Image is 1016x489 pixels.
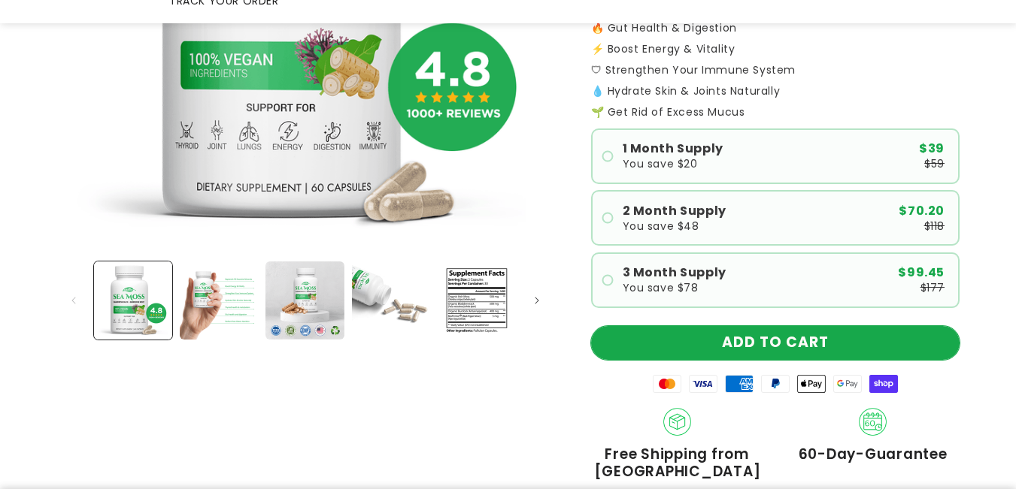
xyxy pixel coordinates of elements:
[799,445,948,463] span: 60-Day-Guarantee
[924,221,945,231] span: $118
[623,143,723,155] span: 1 Month Supply
[438,261,516,340] button: Load image 5 in gallery view
[920,282,945,293] span: $177
[623,282,699,293] span: You save $78
[663,408,692,436] img: Shipping.png
[520,284,553,317] button: Slide right
[591,326,960,360] button: ADD TO CART
[898,267,945,279] span: $99.45
[591,445,764,481] span: Free Shipping from [GEOGRAPHIC_DATA]
[94,261,172,340] button: Load image 1 in gallery view
[180,261,258,340] button: Load image 2 in gallery view
[265,261,344,340] button: Load image 3 in gallery view
[623,267,726,279] span: 3 Month Supply
[924,158,945,169] span: $59
[919,143,945,155] span: $39
[352,261,430,340] button: Load image 4 in gallery view
[57,284,90,317] button: Slide left
[623,205,726,217] span: 2 Month Supply
[623,221,699,231] span: You save $48
[859,408,887,436] img: 60_day_Guarantee.png
[591,107,960,117] p: 🌱 Get Rid of Excess Mucus
[623,158,698,169] span: You save $20
[899,205,945,217] span: $70.20
[591,23,960,96] p: 🔥 Gut Health & Digestion ⚡️ Boost Energy & Vitality 🛡 Strengthen Your Immune System 💧 Hydrate Ski...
